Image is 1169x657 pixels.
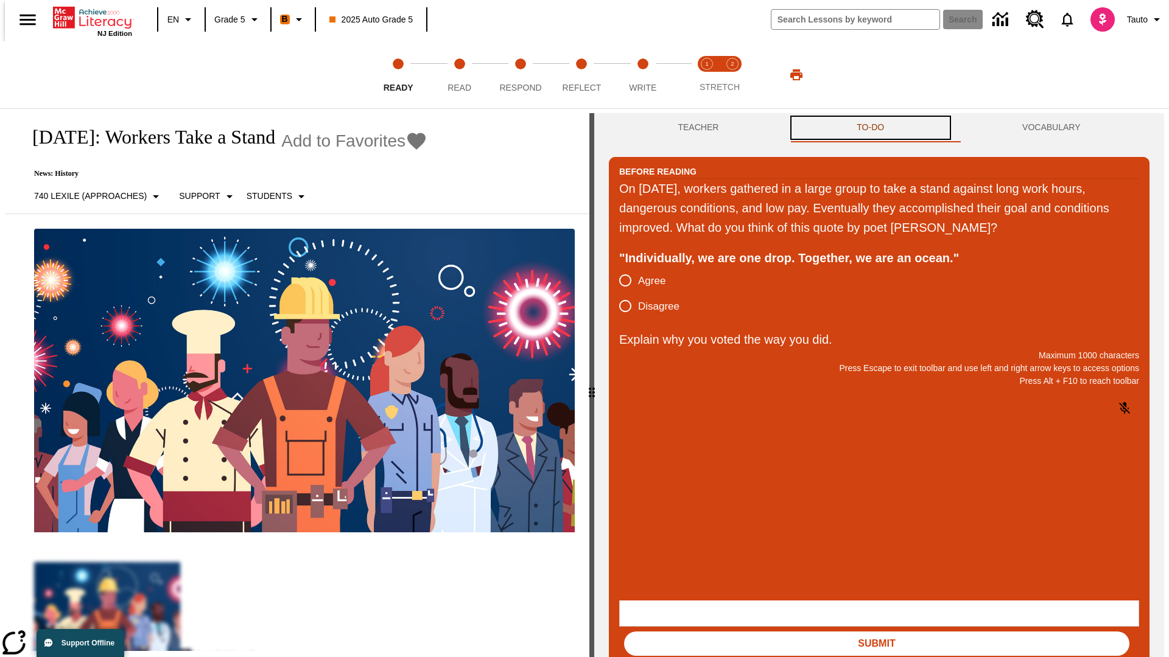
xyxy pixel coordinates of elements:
[34,190,147,203] p: 740 Lexile (Approaches)
[771,10,939,29] input: search field
[638,273,665,289] span: Agree
[34,229,575,533] img: A banner with a blue background shows an illustrated row of diverse men and women dressed in clot...
[953,113,1150,142] button: VOCABULARY
[1083,4,1122,35] button: Select a new avatar
[1090,7,1115,32] img: avatar image
[608,41,678,108] button: Write step 5 of 5
[167,13,179,26] span: EN
[619,362,1139,375] p: Press Escape to exit toolbar and use left and right arrow keys to access options
[5,113,589,651] div: reading
[705,61,708,67] text: 1
[281,130,427,151] button: Add to Favorites - Labor Day: Workers Take a Stand
[609,113,1150,142] div: Instructional Panel Tabs
[499,83,541,92] span: Respond
[485,41,556,108] button: Respond step 3 of 5
[619,165,697,178] h2: Before Reading
[594,113,1164,657] div: activity
[97,30,132,37] span: NJ Edition
[10,2,46,38] button: Open side menu
[619,330,1139,349] p: Explain why you voted the way you did.
[214,13,245,26] span: Grade 5
[242,186,314,207] button: Select Student
[19,169,427,178] p: News: History
[53,4,132,37] div: Home
[619,268,689,319] div: poll
[638,299,679,315] span: Disagree
[329,13,413,26] span: 2025 Auto Grade 5
[609,113,788,142] button: Teacher
[546,41,617,108] button: Reflect step 4 of 5
[19,126,275,148] h1: [DATE]: Workers Take a Stand
[247,190,292,203] p: Students
[162,9,201,30] button: Language: EN, Select a language
[619,375,1139,388] p: Press Alt + F10 to reach toolbar
[619,179,1139,237] div: On [DATE], workers gathered in a large group to take a stand against long work hours, dangerous c...
[29,186,168,207] button: Select Lexile, 740 Lexile (Approaches)
[5,10,178,21] body: Explain why you voted the way you did. Maximum 1000 characters Press Alt + F10 to reach toolbar P...
[624,631,1129,656] button: Submit
[619,349,1139,362] p: Maximum 1000 characters
[985,3,1019,36] a: Data Center
[1122,9,1169,30] button: Profile/Settings
[563,83,602,92] span: Reflect
[1127,13,1148,26] span: Tauto
[61,639,114,647] span: Support Offline
[179,190,220,203] p: Support
[629,83,656,92] span: Write
[1051,4,1083,35] a: Notifications
[37,629,124,657] button: Support Offline
[619,248,1139,268] div: "Individually, we are one drop. Together, we are an ocean."
[363,41,434,108] button: Ready step 1 of 5
[275,9,311,30] button: Boost Class color is orange. Change class color
[700,82,740,92] span: STRETCH
[424,41,494,108] button: Read step 2 of 5
[282,12,288,27] span: B
[174,186,241,207] button: Scaffolds, Support
[209,9,267,30] button: Grade: Grade 5, Select a grade
[788,113,953,142] button: TO-DO
[1019,3,1051,36] a: Resource Center, Will open in new tab
[281,131,405,151] span: Add to Favorites
[731,61,734,67] text: 2
[384,83,413,92] span: Ready
[715,41,750,108] button: Stretch Respond step 2 of 2
[689,41,725,108] button: Stretch Read step 1 of 2
[777,64,816,86] button: Print
[589,113,594,657] div: Press Enter or Spacebar and then press right and left arrow keys to move the slider
[448,83,471,92] span: Read
[1110,394,1139,423] button: Click to activate and allow voice recognition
